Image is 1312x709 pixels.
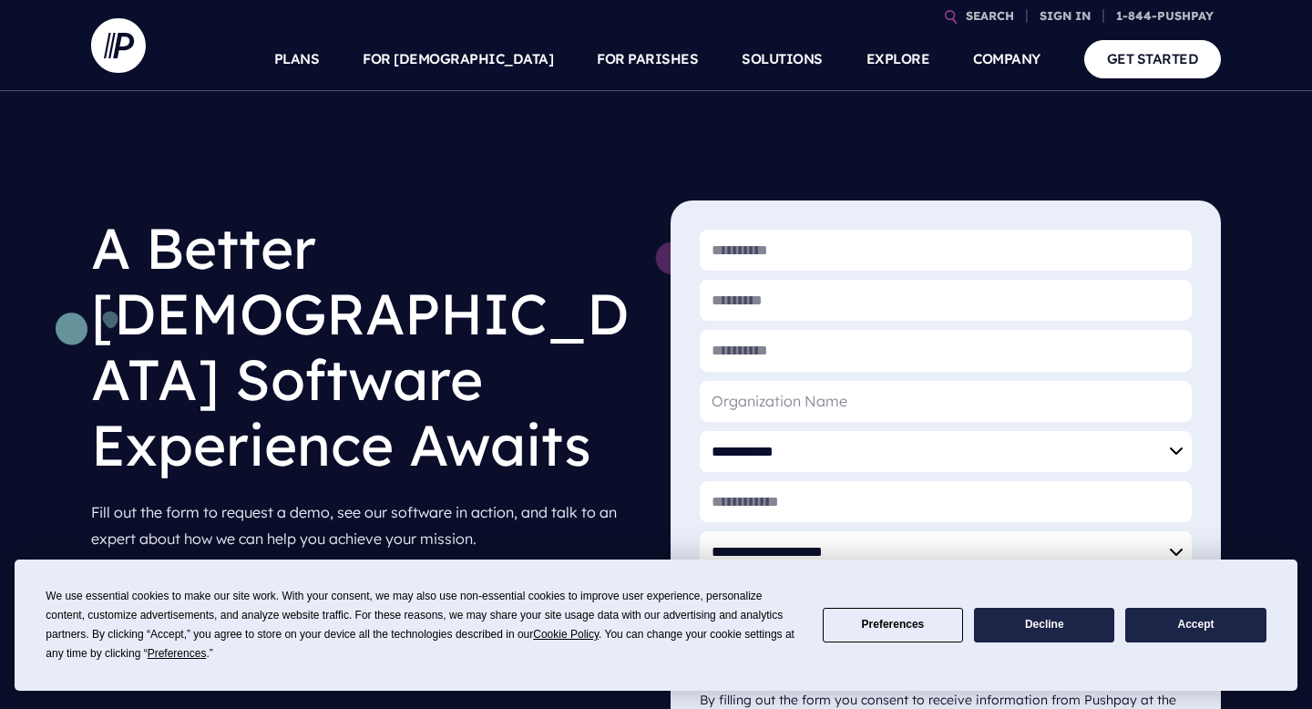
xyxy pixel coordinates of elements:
div: We use essential cookies to make our site work. With your consent, we may also use non-essential ... [46,587,800,663]
a: COMPANY [973,27,1040,91]
a: PLANS [274,27,320,91]
div: Cookie Consent Prompt [15,560,1297,691]
span: Preferences [148,647,207,660]
p: Fill out the form to request a demo, see our software in action, and talk to an expert about how ... [91,492,641,560]
button: Accept [1125,608,1266,643]
h1: A Better [DEMOGRAPHIC_DATA] Software Experience Awaits [91,200,641,492]
button: Preferences [823,608,963,643]
a: GET STARTED [1084,40,1222,77]
button: Decline [974,608,1114,643]
a: FOR [DEMOGRAPHIC_DATA] [363,27,553,91]
span: Cookie Policy [533,628,599,641]
a: EXPLORE [866,27,930,91]
a: SOLUTIONS [742,27,823,91]
input: Organization Name [700,381,1192,422]
a: FOR PARISHES [597,27,698,91]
